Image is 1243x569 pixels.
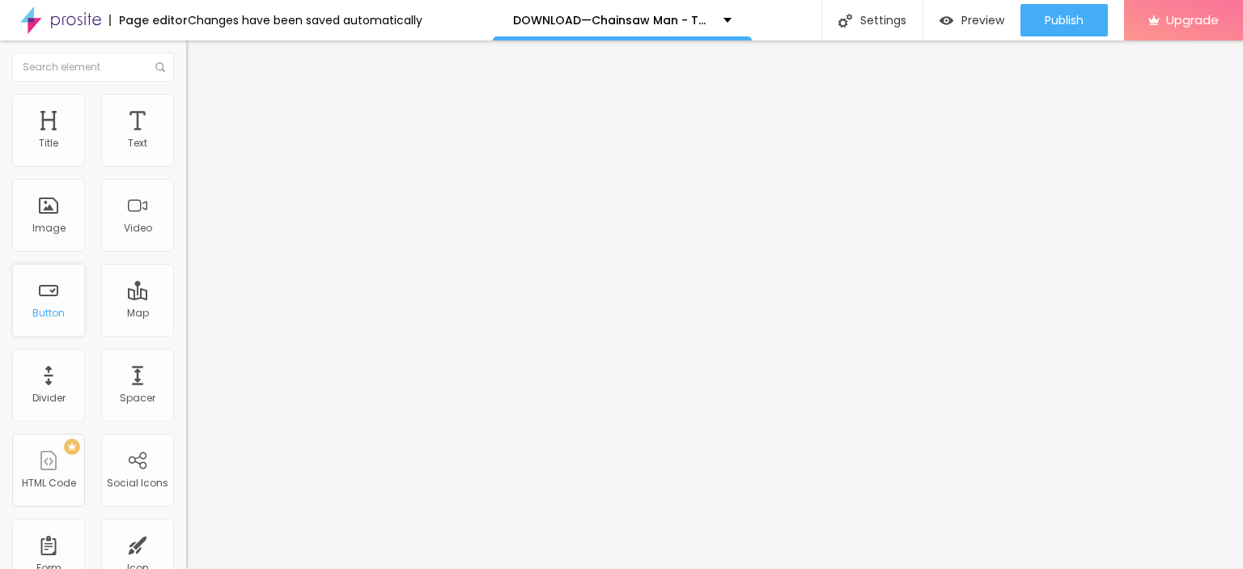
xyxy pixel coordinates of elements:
div: Video [124,223,152,234]
div: Image [32,223,66,234]
div: Spacer [120,393,155,404]
div: Map [127,308,149,319]
img: view-1.svg [940,14,953,28]
span: Upgrade [1166,13,1219,27]
button: Publish [1020,4,1108,36]
div: Page editor [109,15,188,26]
span: Preview [961,14,1004,27]
iframe: Editor [186,40,1243,569]
div: Title [39,138,58,149]
button: Preview [923,4,1020,36]
input: Search element [12,53,174,82]
img: Icone [155,62,165,72]
div: Text [128,138,147,149]
img: Icone [838,14,852,28]
div: Social Icons [107,478,168,489]
p: DOWNLOAD—Chainsaw Man - The Movie: Reze Arc (2025) .FullMovie. Free Bolly4u Full4K HINDI Vegamovies [513,15,711,26]
div: Button [32,308,65,319]
div: Divider [32,393,66,404]
div: Changes have been saved automatically [188,15,422,26]
div: HTML Code [22,478,76,489]
span: Publish [1045,14,1084,27]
